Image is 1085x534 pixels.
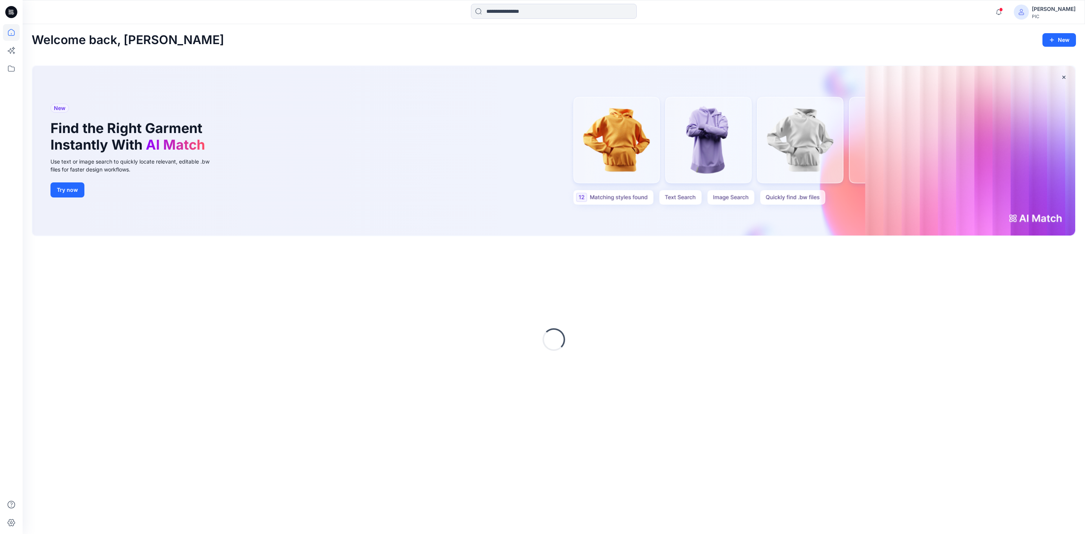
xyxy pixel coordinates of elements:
[32,33,224,47] h2: Welcome back, [PERSON_NAME]
[54,104,66,113] span: New
[1042,33,1076,47] button: New
[50,120,209,153] h1: Find the Right Garment Instantly With
[50,158,220,173] div: Use text or image search to quickly locate relevant, editable .bw files for faster design workflows.
[1018,9,1024,15] svg: avatar
[50,182,84,197] button: Try now
[146,136,205,153] span: AI Match
[1032,14,1076,19] div: PIC
[1032,5,1076,14] div: [PERSON_NAME]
